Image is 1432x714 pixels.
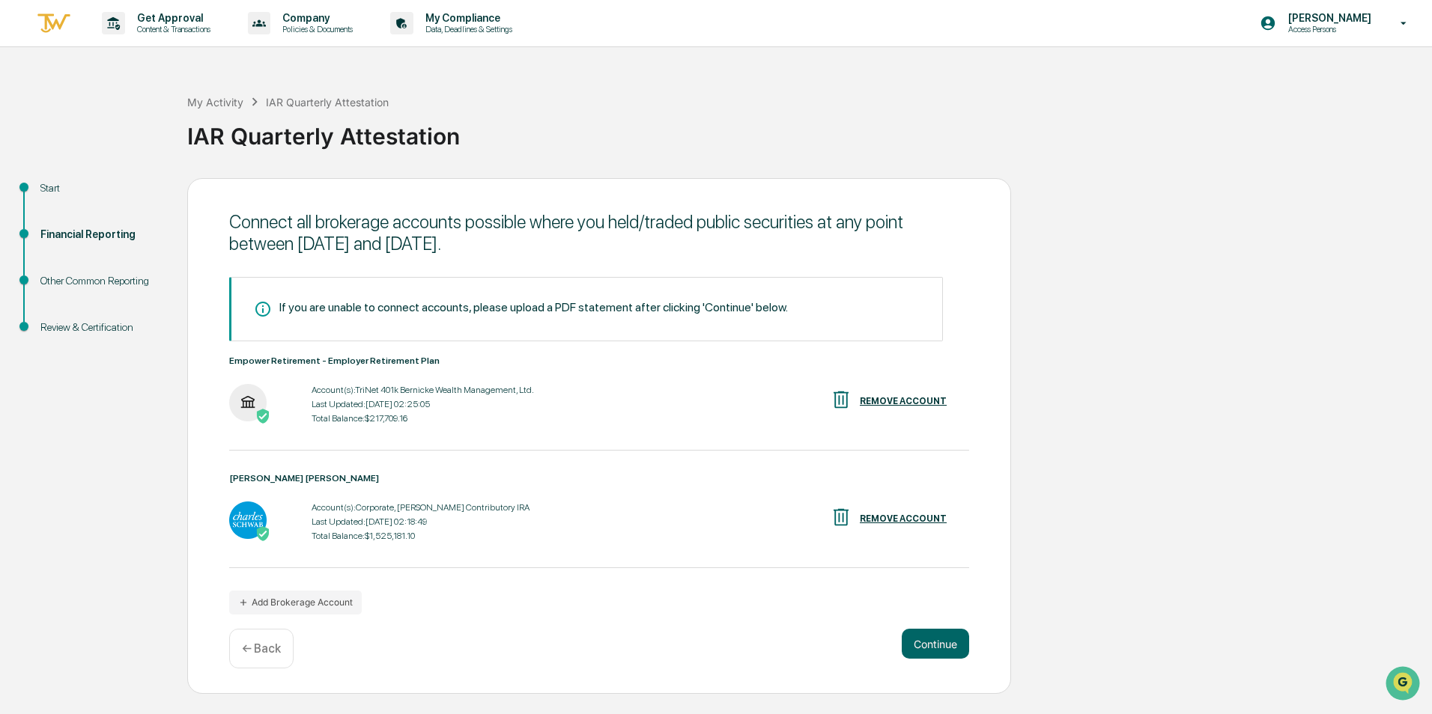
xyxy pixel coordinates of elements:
div: Total Balance: $217,709.16 [312,413,534,424]
p: Access Persons [1276,24,1379,34]
button: Add Brokerage Account [229,591,362,614]
div: Start [40,180,163,196]
img: logo [36,11,72,36]
img: Active [255,409,270,424]
a: 🗄️Attestations [103,183,192,210]
a: Powered byPylon [106,253,181,265]
img: Empower Retirement - Employer Retirement Plan - Active [229,384,267,421]
div: Financial Reporting [40,227,163,242]
div: Last Updated: [DATE] 02:18:49 [312,516,530,527]
div: 🔎 [15,219,27,231]
a: 🔎Data Lookup [9,211,100,238]
span: Data Lookup [30,217,94,232]
div: [PERSON_NAME] [PERSON_NAME] [229,473,969,483]
img: REMOVE ACCOUNT [830,506,852,528]
p: My Compliance [413,12,520,24]
div: Total Balance: $1,525,181.10 [312,531,530,541]
iframe: Open customer support [1384,665,1425,705]
img: REMOVE ACCOUNT [830,388,852,411]
p: [PERSON_NAME] [1276,12,1379,24]
button: Start new chat [255,119,273,137]
p: Get Approval [125,12,218,24]
img: Active [255,526,270,541]
p: Company [270,12,360,24]
div: 🖐️ [15,190,27,202]
div: We're available if you need us! [51,129,189,141]
span: Pylon [149,254,181,265]
a: 🖐️Preclearance [9,183,103,210]
div: IAR Quarterly Attestation [187,111,1425,150]
div: Empower Retirement - Employer Retirement Plan [229,356,969,366]
div: IAR Quarterly Attestation [266,96,389,109]
div: If you are unable to connect accounts, please upload a PDF statement after clicking 'Continue' be... [279,300,788,314]
p: Data, Deadlines & Settings [413,24,520,34]
button: Continue [902,629,969,659]
p: ← Back [242,641,281,656]
div: Connect all brokerage accounts possible where you held/traded public securities at any point betw... [229,211,969,254]
div: Account(s): TriNet 401k Bernicke Wealth Management, Ltd. [312,385,534,395]
div: 🗄️ [109,190,121,202]
p: How can we help? [15,31,273,55]
span: Preclearance [30,189,97,204]
div: Account(s): Corporate, [PERSON_NAME] Contributory IRA [312,502,530,513]
img: Charles Schwab - Active [229,501,267,539]
div: Last Updated: [DATE] 02:25:05 [312,399,534,409]
div: REMOVE ACCOUNT [860,513,947,524]
div: Start new chat [51,115,246,129]
p: Content & Transactions [125,24,218,34]
div: My Activity [187,96,243,109]
span: Attestations [124,189,186,204]
div: Review & Certification [40,320,163,335]
div: Other Common Reporting [40,273,163,289]
div: REMOVE ACCOUNT [860,396,947,406]
img: 1746055101610-c473b297-6a78-478c-a979-82029cc54cd1 [15,115,42,141]
p: Policies & Documents [270,24,360,34]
